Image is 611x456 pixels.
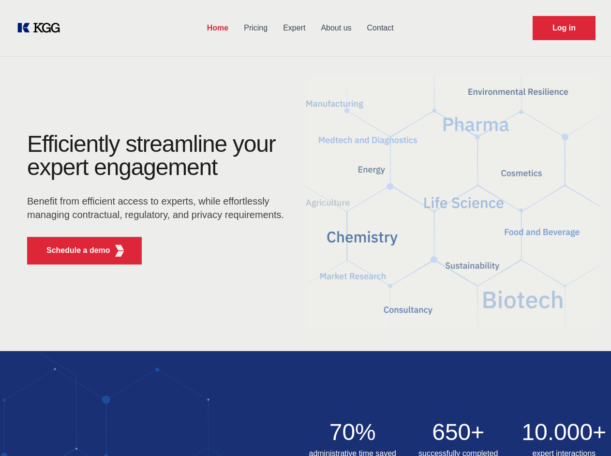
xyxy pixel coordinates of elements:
p: Schedule a demo [46,245,110,256]
a: Expert [275,15,313,41]
a: Request Demo [533,16,596,40]
a: KOL Knowledge Platform: Talk to Key External Experts (KEE) [15,20,68,36]
h1: Efficiently streamline your expert engagement [27,132,290,179]
p: Benefit from efficient access to experts, while effortlessly managing contractual, regulatory, an... [27,194,290,221]
button: Schedule a demoKGG Fifth Element RED [27,237,142,265]
h2: 70% [306,421,400,444]
img: KGG Fifth Element RED [114,245,126,257]
h2: 650+ [411,421,506,444]
a: Contact [359,15,402,41]
img: KGG Fifth Element RED [306,63,600,341]
a: Home [199,15,236,41]
a: About us [313,15,359,41]
a: Pricing [236,15,275,41]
